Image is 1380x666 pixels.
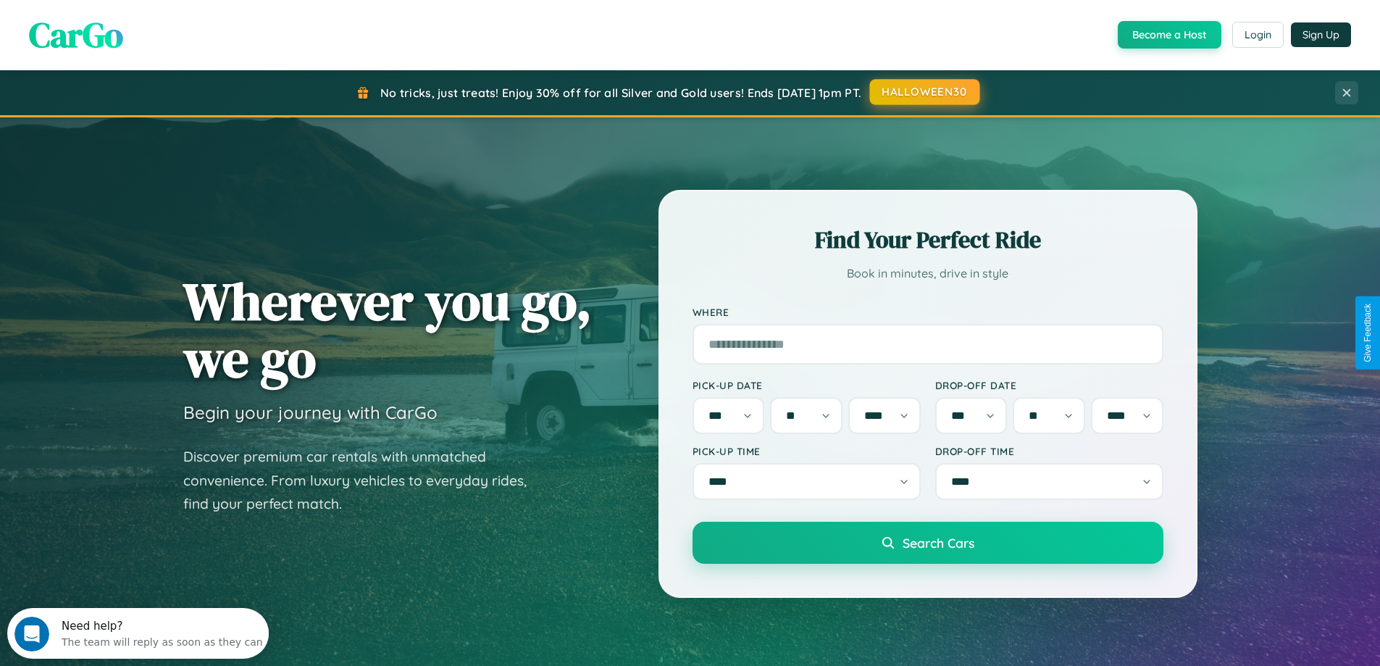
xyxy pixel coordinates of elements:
[1291,22,1351,47] button: Sign Up
[870,79,980,105] button: HALLOWEEN30
[1232,22,1284,48] button: Login
[54,24,256,39] div: The team will reply as soon as they can
[903,535,974,551] span: Search Cars
[183,272,592,387] h1: Wherever you go, we go
[183,445,545,516] p: Discover premium car rentals with unmatched convenience. From luxury vehicles to everyday rides, ...
[380,86,861,100] span: No tricks, just treats! Enjoy 30% off for all Silver and Gold users! Ends [DATE] 1pm PT.
[14,617,49,652] iframe: Intercom live chat
[54,12,256,24] div: Need help?
[29,11,123,59] span: CarGo
[693,306,1163,318] label: Where
[6,6,269,46] div: Open Intercom Messenger
[7,608,269,659] iframe: Intercom live chat discovery launcher
[693,224,1163,256] h2: Find Your Perfect Ride
[935,379,1163,391] label: Drop-off Date
[693,263,1163,284] p: Book in minutes, drive in style
[693,445,921,457] label: Pick-up Time
[693,379,921,391] label: Pick-up Date
[693,522,1163,564] button: Search Cars
[1118,21,1221,49] button: Become a Host
[183,401,438,423] h3: Begin your journey with CarGo
[1363,304,1373,362] div: Give Feedback
[935,445,1163,457] label: Drop-off Time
